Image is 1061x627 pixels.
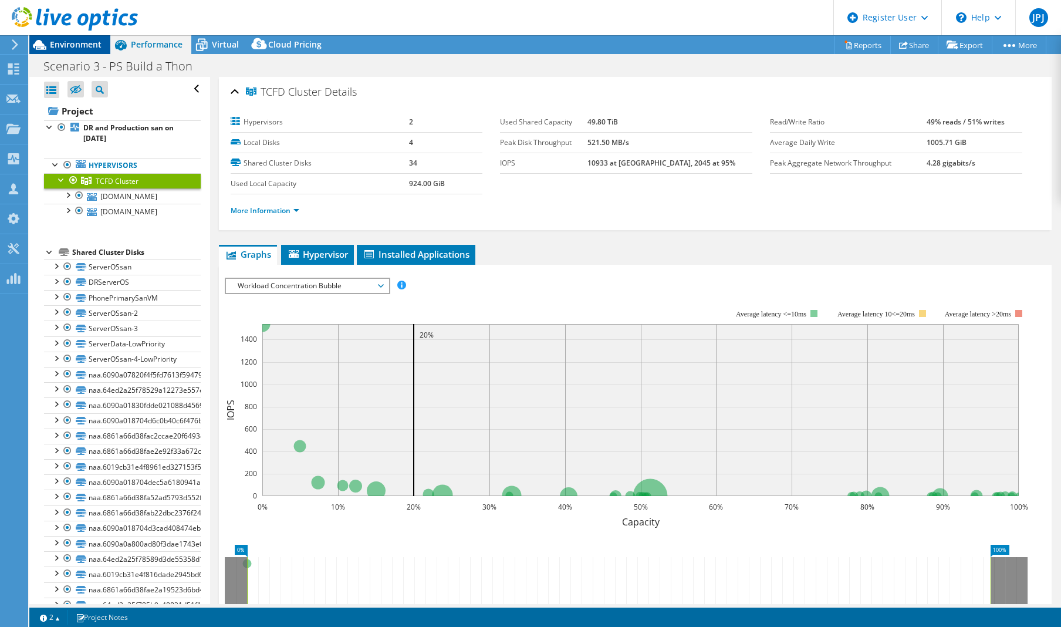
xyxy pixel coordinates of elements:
b: 924.00 GiB [409,178,445,188]
label: Read/Write Ratio [770,116,926,128]
b: 49% reads / 51% writes [927,117,1005,127]
a: naa.6019cb31e4f8961ed327153f5100805b [44,459,201,474]
label: Shared Cluster Disks [231,157,409,169]
text: 80% [860,502,874,512]
text: 40% [558,502,572,512]
a: naa.6019cb31e4f816dade2945bd6400603e [44,567,201,582]
a: naa.6090a018704d3cad408474eb0100c07c [44,521,201,536]
label: Hypervisors [231,116,409,128]
b: 4.28 gigabits/s [927,158,975,168]
b: 1005.71 GiB [927,137,967,147]
a: PhonePrimarySanVM [44,290,201,305]
text: 1400 [241,334,257,344]
a: ServerOSsan-2 [44,305,201,321]
a: ServerOSsan-4-LowPriority [44,352,201,367]
span: Cloud Pricing [268,39,322,50]
a: ServerData-LowPriority [44,336,201,352]
text: IOPS [224,400,237,420]
b: 49.80 TiB [587,117,618,127]
a: More [992,36,1046,54]
a: [DOMAIN_NAME] [44,204,201,219]
a: naa.6090a018704d6c0b40c6f476be00d0d4 [44,413,201,429]
text: 70% [785,502,799,512]
a: 2 [32,610,68,625]
b: 521.50 MB/s [587,137,629,147]
span: JPJ [1029,8,1048,27]
span: Details [325,85,357,99]
a: Export [938,36,992,54]
a: naa.6861a66d38fa52ad5793d552f022858c [44,490,201,505]
tspan: Average latency <=10ms [736,310,806,318]
a: TCFD Cluster [44,173,201,188]
a: ServerOSsan-3 [44,321,201,336]
text: 400 [245,446,257,456]
a: [DOMAIN_NAME] [44,188,201,204]
a: naa.64ed2a25f785b9c48831d51f150080d0 [44,598,201,613]
text: 200 [245,468,257,478]
label: Peak Disk Throughput [500,137,587,149]
h1: Scenario 3 - PS Build a Thon [38,60,211,73]
label: Used Shared Capacity [500,116,587,128]
a: naa.6861a66d38fae2a19523d6bd4a2925d8 [44,582,201,598]
text: 20% [407,502,421,512]
span: TCFD Cluster [96,176,138,186]
a: Share [890,36,938,54]
a: naa.6090a018704dec5a6180941a0000e008 [44,474,201,490]
div: Shared Cluster Disks [72,245,201,259]
text: Average latency >20ms [944,310,1011,318]
a: naa.64ed2a25f78589d3de55358d1801a018 [44,551,201,567]
a: naa.6090a07820f4f5fd7613f59479017056 [44,367,201,382]
a: Project Notes [67,610,136,625]
a: naa.64ed2a25f78529a12273e557e0018088 [44,382,201,397]
a: naa.6090a0a800ad80f3dae1743e0cd37d8d [44,536,201,551]
text: 0 [253,491,257,501]
text: 1000 [241,379,257,389]
text: 90% [936,502,950,512]
a: naa.6090a01830fdde021088d456989bf46d [44,397,201,413]
text: 60% [709,502,723,512]
a: Hypervisors [44,158,201,173]
a: DRServerOS [44,275,201,290]
a: naa.6861a66d38fac2ccae20f649342925f4 [44,429,201,444]
span: Installed Applications [363,248,469,260]
text: 1200 [241,357,257,367]
label: Used Local Capacity [231,178,409,190]
b: 34 [409,158,417,168]
a: naa.6861a66d38fae2e92f33a672c129255e [44,444,201,459]
label: Local Disks [231,137,409,149]
text: 10% [331,502,345,512]
text: Capacity [621,515,660,528]
span: Graphs [225,248,271,260]
text: 800 [245,402,257,412]
b: 2 [409,117,413,127]
a: Reports [834,36,891,54]
text: 30% [482,502,496,512]
a: Project [44,102,201,120]
label: IOPS [500,157,587,169]
span: TCFD Cluster [246,86,322,98]
text: 600 [245,424,257,434]
label: Average Daily Write [770,137,926,149]
span: Workload Concentration Bubble [232,279,383,293]
b: 10933 at [GEOGRAPHIC_DATA], 2045 at 95% [587,158,735,168]
text: 20% [420,330,434,340]
tspan: Average latency 10<=20ms [837,310,915,318]
a: DR and Production san on [DATE] [44,120,201,146]
span: Environment [50,39,102,50]
svg: \n [956,12,967,23]
text: 100% [1009,502,1028,512]
a: More Information [231,205,299,215]
a: ServerOSsan [44,259,201,275]
span: Performance [131,39,183,50]
label: Peak Aggregate Network Throughput [770,157,926,169]
span: Virtual [212,39,239,50]
text: 50% [634,502,648,512]
text: 0% [257,502,267,512]
span: Hypervisor [287,248,348,260]
a: naa.6861a66d38fab22dbc2376f24b29d51a [44,505,201,521]
b: 4 [409,137,413,147]
b: DR and Production san on [DATE] [83,123,174,143]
